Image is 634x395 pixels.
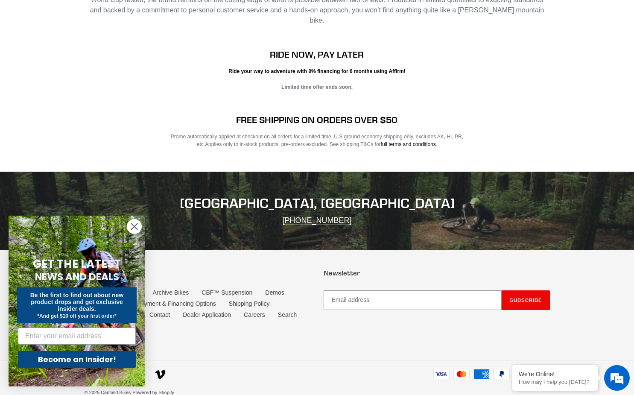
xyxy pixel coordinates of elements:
[519,379,591,385] p: How may I help you today?
[281,84,353,90] strong: Limited time offer ends soon.
[132,390,174,395] a: Powered by Shopify
[324,269,550,277] p: Newsletter
[519,371,591,377] div: We're Online!
[33,256,121,272] span: GET THE LATEST
[229,300,270,307] a: Shipping Policy
[202,289,252,296] a: CBF™ Suspension
[164,114,470,125] h2: FREE SHIPPING ON ORDERS OVER $50
[164,133,470,148] p: Promo automatically applied at checkout on all orders for a limited time. U.S ground economy ship...
[85,195,550,211] h2: [GEOGRAPHIC_DATA], [GEOGRAPHIC_DATA]
[18,328,136,345] input: Enter your email address
[278,311,297,318] a: Search
[510,297,542,303] span: Subscribe
[85,269,311,277] p: Quick links
[502,290,550,310] button: Subscribe
[228,68,405,74] strong: Ride your way to adventure with 0% financing for 6 months using Affirm!
[244,311,265,318] a: Careers
[18,351,136,368] button: Become an Insider!
[37,313,116,319] span: *And get $10 off your first order*
[149,311,170,318] a: Contact
[183,311,231,318] a: Dealer Application
[164,49,470,60] h2: RIDE NOW, PAY LATER
[265,289,284,296] a: Demos
[324,290,502,310] input: Email address
[137,300,216,307] a: Payment & Financing Options
[30,292,124,312] span: Be the first to find out about new product drops and get exclusive insider deals.
[152,289,189,296] a: Archive Bikes
[381,141,436,147] a: full terms and conditions
[127,219,142,234] button: Close dialog
[35,270,119,284] span: NEWS AND DEALS
[283,216,352,225] a: [PHONE_NUMBER]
